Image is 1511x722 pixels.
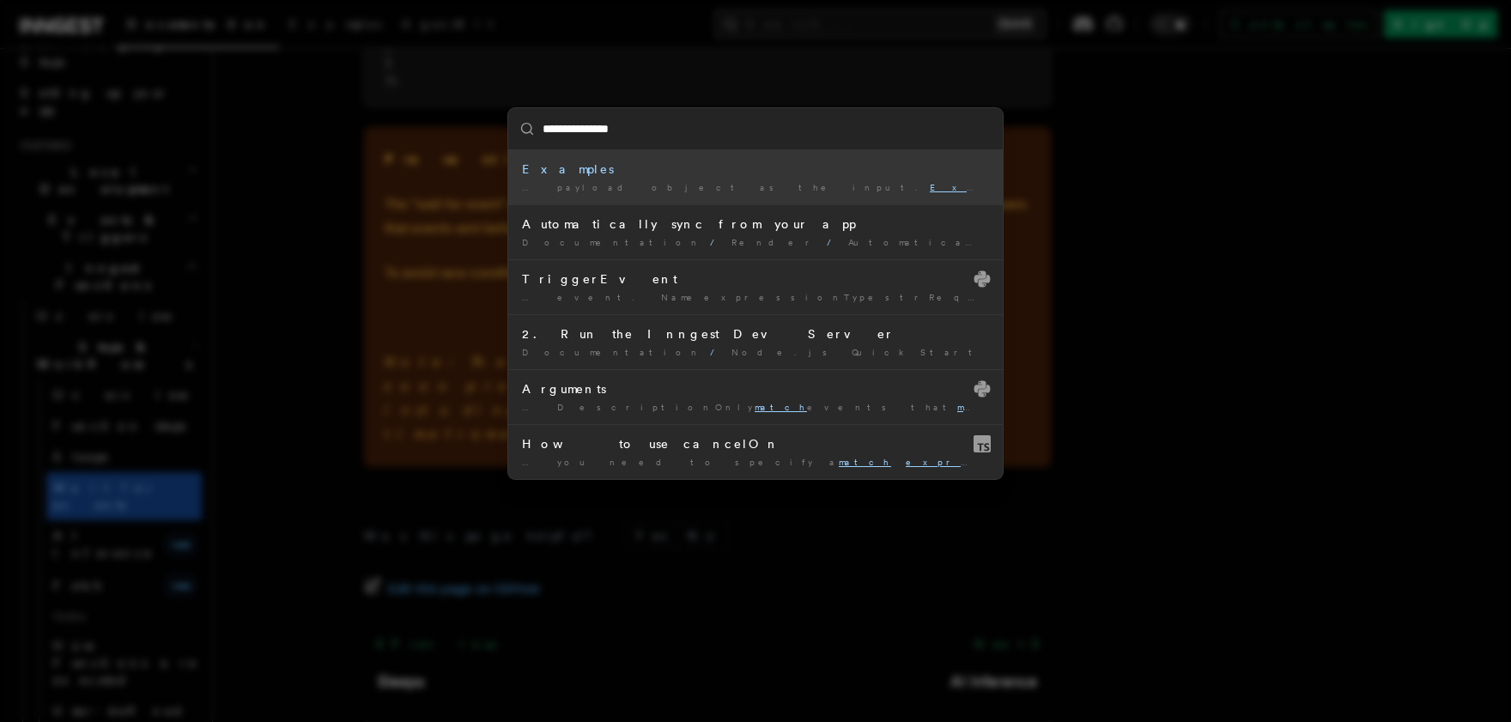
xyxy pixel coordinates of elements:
div: How to use cancelOn [522,435,989,452]
div: 2. Run the Inngest Dev Server [522,325,989,343]
mark: Expres [930,182,1022,192]
span: / [827,237,841,247]
mark: match [755,402,807,412]
mark: expres [906,457,992,467]
span: Automatically sync your app with Inngest [848,237,1327,247]
div: … payload object as the input. sions that additional events … [522,181,989,194]
span: / [710,347,725,357]
div: … DescriptionOnly events that this CEL sion. For … [522,401,989,414]
div: … event. NameexpressionTypestrRequiredoptionalDescriptionA sion using arbitrary event … [522,291,989,304]
div: … you need to specify a sion. Let's look … [522,456,989,469]
mark: match [957,402,1010,412]
span: Render [731,237,820,247]
div: Examples [522,161,989,178]
div: Arguments [522,380,989,397]
div: TriggerEvent [522,270,989,288]
div: Automatically sync from your app [522,215,989,233]
span: Documentation [522,237,703,247]
span: Node.js Quick Start [731,347,983,357]
span: / [710,237,725,247]
span: Documentation [522,347,703,357]
mark: match [839,457,891,467]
